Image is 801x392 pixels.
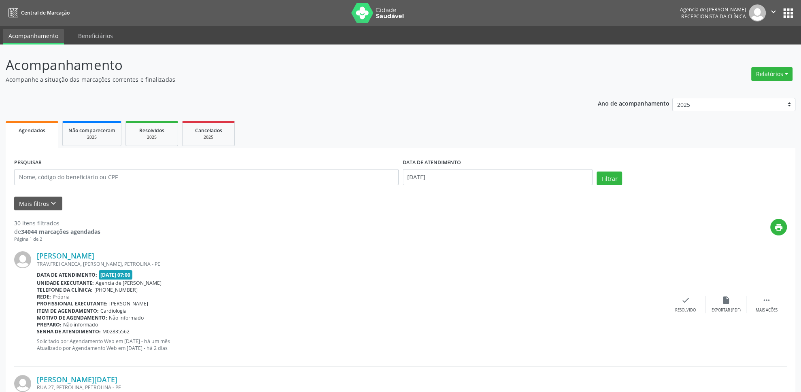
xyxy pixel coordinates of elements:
[597,172,622,185] button: Filtrar
[781,6,795,20] button: apps
[749,4,766,21] img: img
[14,236,100,243] div: Página 1 de 2
[756,307,778,313] div: Mais ações
[99,270,133,280] span: [DATE] 07:00
[14,219,100,227] div: 30 itens filtrados
[769,7,778,16] i: 
[751,67,793,81] button: Relatórios
[37,280,94,286] b: Unidade executante:
[722,296,731,305] i: insert_drive_file
[14,197,62,211] button: Mais filtroskeyboard_arrow_down
[21,9,70,16] span: Central de Marcação
[14,169,399,185] input: Nome, código do beneficiário ou CPF
[681,13,746,20] span: Recepcionista da clínica
[37,293,51,300] b: Rede:
[37,328,101,335] b: Senha de atendimento:
[19,127,45,134] span: Agendados
[49,199,58,208] i: keyboard_arrow_down
[96,280,161,286] span: Agencia de [PERSON_NAME]
[100,307,127,314] span: Cardiologia
[139,127,164,134] span: Resolvidos
[37,338,665,352] p: Solicitado por Agendamento Web em [DATE] - há um mês Atualizado por Agendamento Web em [DATE] - h...
[94,286,138,293] span: [PHONE_NUMBER]
[37,251,94,260] a: [PERSON_NAME]
[132,134,172,140] div: 2025
[195,127,222,134] span: Cancelados
[14,227,100,236] div: de
[72,29,119,43] a: Beneficiários
[770,219,787,235] button: print
[14,375,31,392] img: img
[675,307,696,313] div: Resolvido
[109,314,144,321] span: Não informado
[774,223,783,232] i: print
[6,6,70,19] a: Central de Marcação
[766,4,781,21] button: 
[63,321,98,328] span: Não informado
[3,29,64,44] a: Acompanhamento
[68,134,115,140] div: 2025
[109,300,148,307] span: [PERSON_NAME]
[53,293,70,300] span: Própria
[6,55,559,75] p: Acompanhamento
[37,307,99,314] b: Item de agendamento:
[6,75,559,84] p: Acompanhe a situação das marcações correntes e finalizadas
[403,169,593,185] input: Selecione um intervalo
[37,375,117,384] a: [PERSON_NAME][DATE]
[188,134,229,140] div: 2025
[681,296,690,305] i: check
[680,6,746,13] div: Agencia de [PERSON_NAME]
[37,384,665,391] div: RUA 27, PETROLINA, PETROLINA - PE
[37,321,62,328] b: Preparo:
[14,157,42,169] label: PESQUISAR
[37,286,93,293] b: Telefone da clínica:
[37,300,108,307] b: Profissional executante:
[14,251,31,268] img: img
[403,157,461,169] label: DATA DE ATENDIMENTO
[598,98,669,108] p: Ano de acompanhamento
[102,328,130,335] span: M02835562
[21,228,100,235] strong: 34044 marcações agendadas
[762,296,771,305] i: 
[712,307,741,313] div: Exportar (PDF)
[37,314,107,321] b: Motivo de agendamento:
[37,271,97,278] b: Data de atendimento:
[68,127,115,134] span: Não compareceram
[37,261,665,267] div: TRAV.FREI CANECA, [PERSON_NAME], PETROLINA - PE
